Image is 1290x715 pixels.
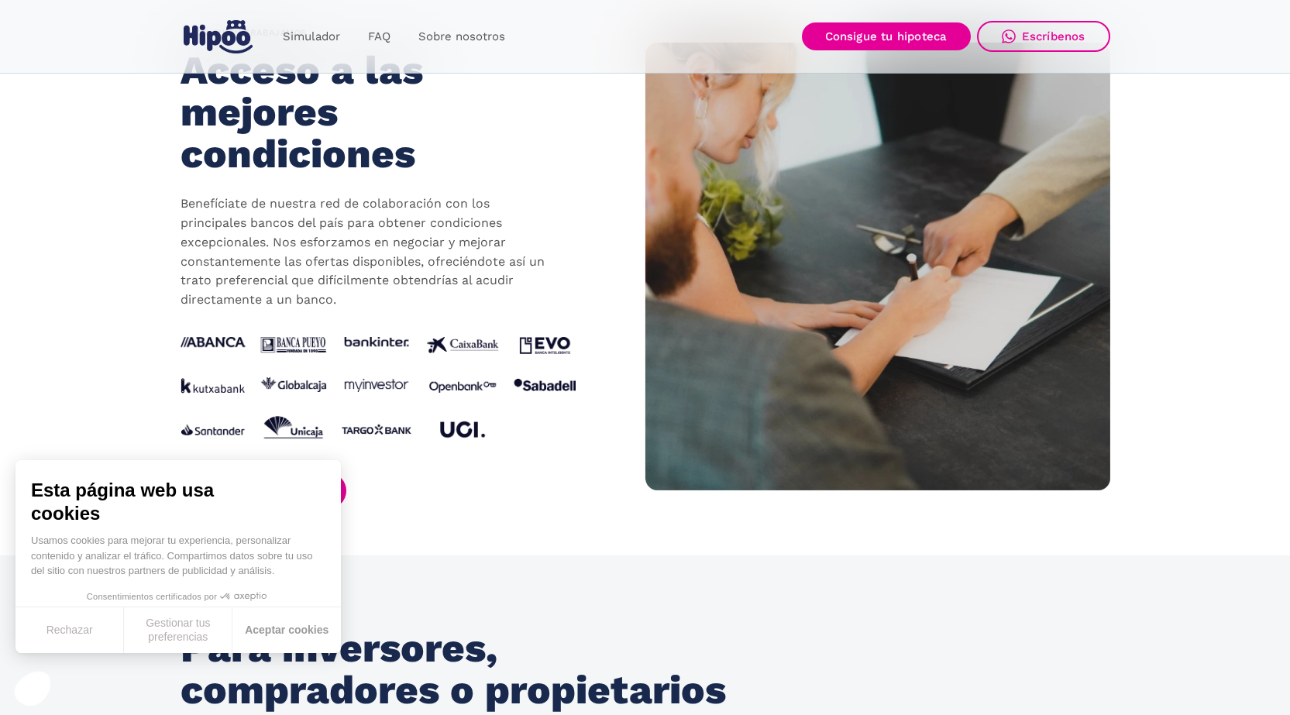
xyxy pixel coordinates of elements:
a: Consigue tu hipoteca [802,22,971,50]
div: Escríbenos [1022,29,1085,43]
a: Sobre nosotros [404,22,519,52]
a: FAQ [354,22,404,52]
p: Benefíciate de nuestra red de colaboración con los principales bancos del país para obtener condi... [181,194,552,310]
h2: Para inversores, compradores o propietarios [181,627,736,711]
h2: Acceso a las mejores condiciones [181,50,538,174]
a: Simulador [269,22,354,52]
a: home [181,14,256,60]
a: Escríbenos [977,21,1110,52]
